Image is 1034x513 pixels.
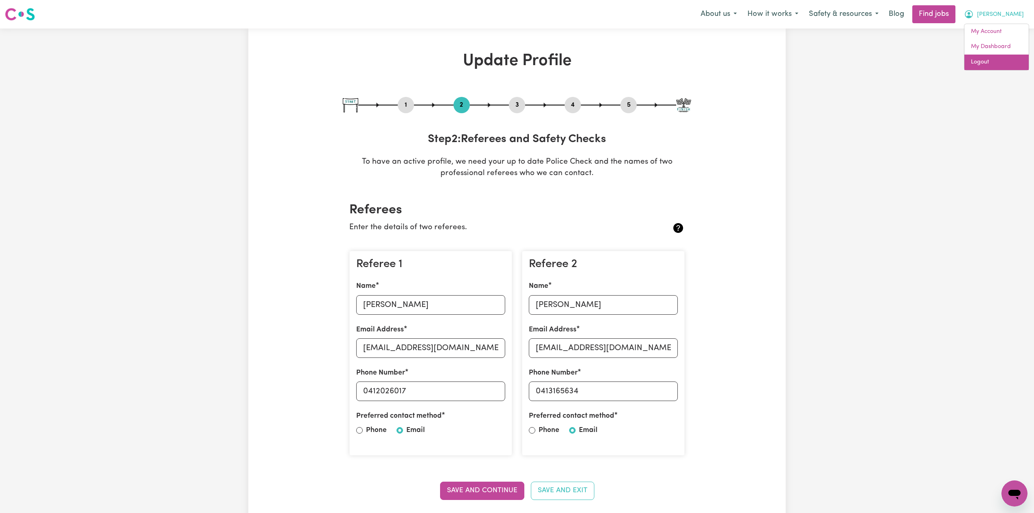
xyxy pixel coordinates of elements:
button: About us [695,6,742,23]
label: Phone [366,425,387,436]
img: Careseekers logo [5,7,35,22]
label: Phone Number [529,368,578,378]
label: Name [529,281,548,292]
h2: Referees [349,202,685,218]
div: My Account [964,24,1029,70]
a: My Dashboard [964,39,1029,55]
span: [PERSON_NAME] [977,10,1024,19]
button: Go to step 4 [565,100,581,110]
p: Enter the details of two referees. [349,222,629,234]
a: Find jobs [912,5,955,23]
h1: Update Profile [343,51,691,71]
label: Phone Number [356,368,405,378]
h3: Step 2 : Referees and Safety Checks [343,133,691,147]
button: Safety & resources [804,6,884,23]
button: Go to step 1 [398,100,414,110]
iframe: Button to launch messaging window [1001,480,1027,506]
label: Email [406,425,425,436]
label: Preferred contact method [529,411,614,421]
button: Go to step 2 [453,100,470,110]
label: Email Address [356,324,404,335]
button: Save and Continue [440,482,524,500]
button: My Account [959,6,1029,23]
a: Careseekers logo [5,5,35,24]
a: My Account [964,24,1029,39]
p: To have an active profile, we need your up to date Police Check and the names of two professional... [343,156,691,180]
label: Preferred contact method [356,411,442,421]
label: Email [579,425,598,436]
label: Email Address [529,324,576,335]
label: Phone [539,425,559,436]
button: How it works [742,6,804,23]
h3: Referee 1 [356,258,505,272]
button: Go to step 3 [509,100,525,110]
h3: Referee 2 [529,258,678,272]
a: Logout [964,55,1029,70]
label: Name [356,281,376,292]
button: Go to step 5 [620,100,637,110]
button: Save and Exit [531,482,594,500]
a: Blog [884,5,909,23]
